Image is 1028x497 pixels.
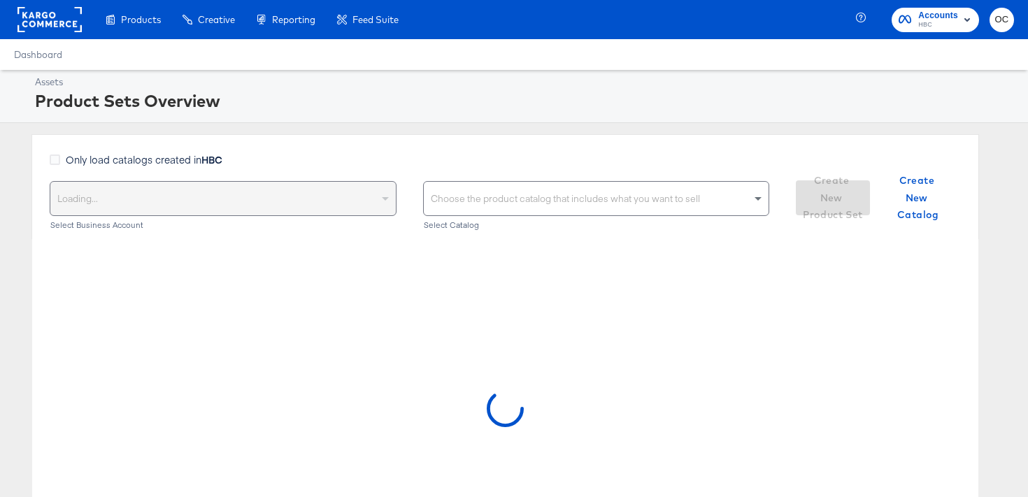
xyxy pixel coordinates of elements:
div: Product Sets Overview [35,89,1011,113]
strong: HBC [201,152,222,166]
button: Create New Catalog [881,180,955,215]
a: Dashboard [14,49,62,60]
span: OC [995,12,1008,28]
div: Select Catalog [423,220,770,230]
div: Loading... [50,182,396,215]
span: Reporting [272,14,315,25]
span: Products [121,14,161,25]
span: Creative [198,14,235,25]
span: Feed Suite [352,14,399,25]
div: Choose the product catalog that includes what you want to sell [424,182,769,215]
span: Create New Catalog [887,172,950,224]
span: HBC [918,20,958,31]
div: Select Business Account [50,220,397,230]
div: Assets [35,75,1011,89]
span: Only load catalogs created in [66,152,222,166]
span: Accounts [918,8,958,23]
button: AccountsHBC [892,8,979,32]
button: OC [990,8,1014,32]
